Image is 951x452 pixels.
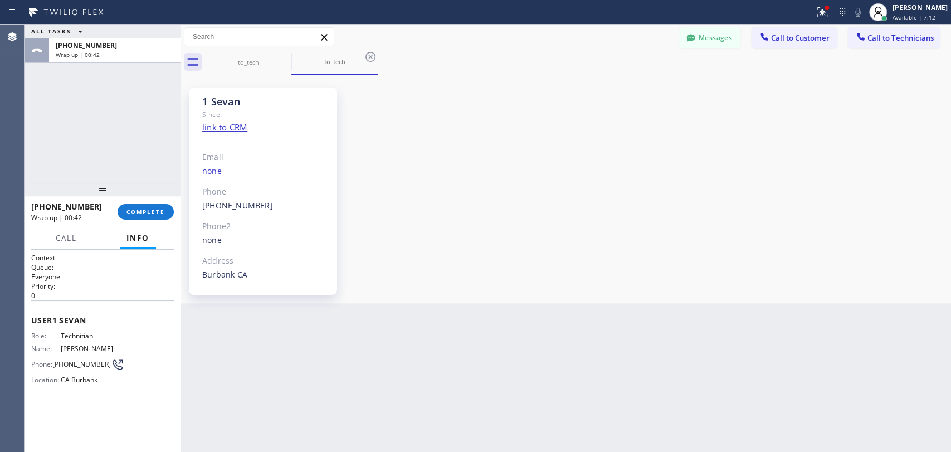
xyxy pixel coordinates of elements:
[31,332,61,340] span: Role:
[893,3,948,12] div: [PERSON_NAME]
[867,33,934,43] span: Call to Technicians
[292,57,377,66] div: to_tech
[202,200,273,211] a: [PHONE_NUMBER]
[202,108,324,121] div: Since:
[202,234,324,247] div: none
[61,376,116,384] span: CA Burbank
[202,121,247,133] a: link to CRM
[202,95,324,108] div: 1 Sevan
[31,281,174,291] h2: Priority:
[31,253,174,263] h1: Context
[202,220,324,233] div: Phone2
[202,269,324,281] div: Burbank CA
[206,58,290,66] div: to_tech
[61,332,116,340] span: Technitian
[31,315,174,325] span: User 1 Sevan
[52,360,111,368] span: [PHONE_NUMBER]
[49,227,84,249] button: Call
[31,27,71,35] span: ALL TASKS
[56,233,77,243] span: Call
[126,208,165,216] span: COMPLETE
[31,213,82,222] span: Wrap up | 00:42
[56,41,117,50] span: [PHONE_NUMBER]
[25,25,94,38] button: ALL TASKS
[31,360,52,368] span: Phone:
[120,227,156,249] button: Info
[752,27,837,48] button: Call to Customer
[31,201,102,212] span: [PHONE_NUMBER]
[850,4,866,20] button: Mute
[184,28,334,46] input: Search
[126,233,149,243] span: Info
[202,165,324,178] div: none
[31,291,174,300] p: 0
[679,27,740,48] button: Messages
[31,376,61,384] span: Location:
[31,344,61,353] span: Name:
[202,151,324,164] div: Email
[202,186,324,198] div: Phone
[31,263,174,272] h2: Queue:
[61,344,116,353] span: [PERSON_NAME]
[848,27,940,48] button: Call to Technicians
[893,13,935,21] span: Available | 7:12
[31,272,174,281] p: Everyone
[56,51,100,59] span: Wrap up | 00:42
[118,204,174,220] button: COMPLETE
[771,33,830,43] span: Call to Customer
[202,255,324,268] div: Address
